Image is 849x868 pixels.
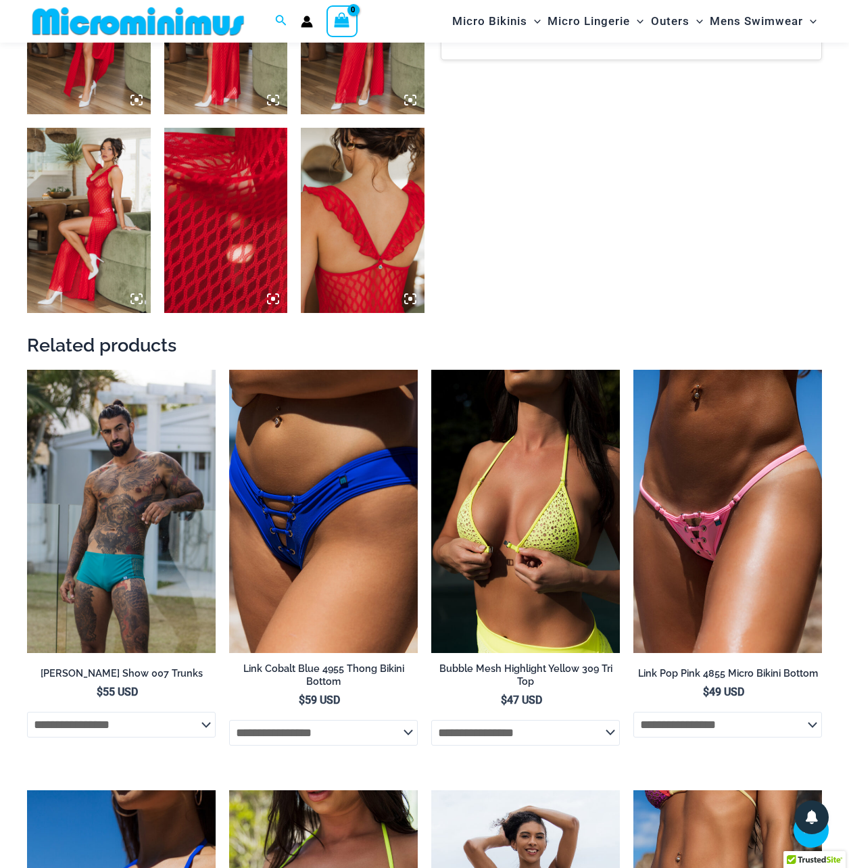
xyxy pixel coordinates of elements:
h2: Related products [27,333,822,357]
img: Byron Jade Show 007 Trunks 08 [27,370,216,653]
a: Bubble Mesh Highlight Yellow 309 Tri Top [431,662,620,693]
img: Sometimes Red 587 Dress [27,128,151,313]
span: Mens Swimwear [710,4,803,39]
a: Micro LingerieMenu ToggleMenu Toggle [544,4,647,39]
bdi: 59 USD [299,694,340,706]
h2: Bubble Mesh Highlight Yellow 309 Tri Top [431,662,620,688]
a: Link Pop Pink 4855 Bottom 01Link Pop Pink 3070 Top 4855 Bottom 03Link Pop Pink 3070 Top 4855 Bott... [633,370,822,653]
bdi: 49 USD [703,685,744,698]
span: $ [501,694,507,706]
a: Micro BikinisMenu ToggleMenu Toggle [449,4,544,39]
span: Menu Toggle [689,4,703,39]
bdi: 55 USD [97,685,138,698]
img: Sometimes Red 587 Dress [164,128,288,313]
a: Link Cobalt Blue 4955 Bottom 02Link Cobalt Blue 4955 Bottom 03Link Cobalt Blue 4955 Bottom 03 [229,370,418,653]
img: Bubble Mesh Highlight Yellow 309 Tri Top 5404 Skirt 02 [431,370,620,653]
a: Link Pop Pink 4855 Micro Bikini Bottom [633,667,822,685]
h2: Link Cobalt Blue 4955 Thong Bikini Bottom [229,662,418,688]
a: Link Cobalt Blue 4955 Thong Bikini Bottom [229,662,418,693]
span: Menu Toggle [630,4,644,39]
a: OutersMenu ToggleMenu Toggle [648,4,706,39]
span: Outers [651,4,689,39]
img: Link Cobalt Blue 4955 Bottom 02 [229,370,418,653]
img: MM SHOP LOGO FLAT [27,6,249,37]
img: Sometimes Red 587 Dress [301,128,424,313]
a: Byron Jade Show 007 Trunks 08Byron Jade Show 007 Trunks 09Byron Jade Show 007 Trunks 09 [27,370,216,653]
a: Bubble Mesh Highlight Yellow 309 Tri Top 5404 Skirt 02Bubble Mesh Highlight Yellow 309 Tri Top 46... [431,370,620,653]
span: $ [299,694,305,706]
h2: Link Pop Pink 4855 Micro Bikini Bottom [633,667,822,680]
span: Micro Lingerie [548,4,630,39]
nav: Site Navigation [447,2,822,41]
span: Menu Toggle [527,4,541,39]
a: View Shopping Cart, empty [326,5,358,37]
span: Micro Bikinis [452,4,527,39]
a: [PERSON_NAME] Show 007 Trunks [27,667,216,685]
bdi: 47 USD [501,694,542,706]
img: Link Pop Pink 4855 Bottom 01 [633,370,822,653]
span: $ [97,685,103,698]
a: Mens SwimwearMenu ToggleMenu Toggle [706,4,820,39]
span: Menu Toggle [803,4,817,39]
span: $ [703,685,709,698]
a: Account icon link [301,16,313,28]
a: Search icon link [275,13,287,30]
h2: [PERSON_NAME] Show 007 Trunks [27,667,216,680]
